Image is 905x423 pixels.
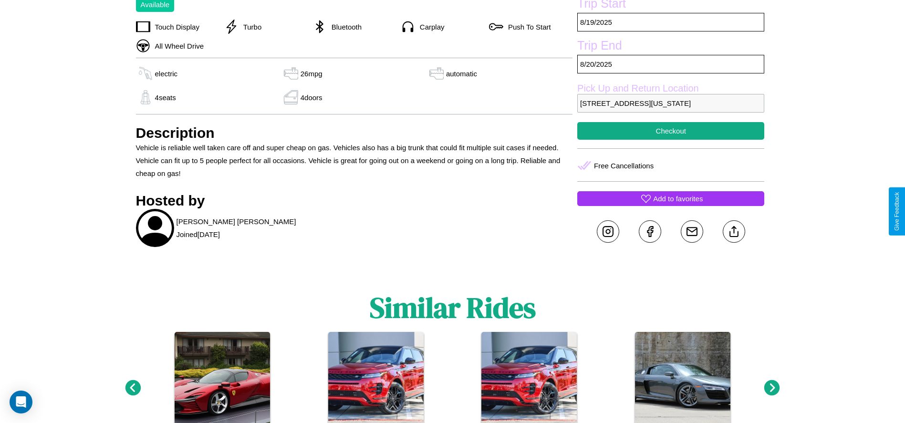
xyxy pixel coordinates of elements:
h3: Description [136,125,573,141]
p: electric [155,67,178,80]
img: gas [427,66,446,81]
p: Joined [DATE] [177,228,220,241]
img: gas [136,66,155,81]
p: 8 / 20 / 2025 [577,55,764,73]
p: 26 mpg [301,67,322,80]
p: Add to favorites [653,192,703,205]
p: automatic [446,67,477,80]
p: Vehicle is reliable well taken care off and super cheap on gas. Vehicles also has a big trunk tha... [136,141,573,180]
p: Touch Display [150,21,199,33]
h3: Hosted by [136,193,573,209]
img: gas [281,66,301,81]
p: Push To Start [503,21,551,33]
img: gas [136,90,155,104]
p: Free Cancellations [594,159,654,172]
p: 4 seats [155,91,176,104]
p: Turbo [239,21,262,33]
p: 4 doors [301,91,322,104]
p: All Wheel Drive [150,40,204,52]
label: Pick Up and Return Location [577,83,764,94]
button: Checkout [577,122,764,140]
p: [STREET_ADDRESS][US_STATE] [577,94,764,113]
button: Add to favorites [577,191,764,206]
div: Give Feedback [894,192,900,231]
p: Bluetooth [327,21,362,33]
p: Carplay [415,21,445,33]
h1: Similar Rides [370,288,536,327]
img: gas [281,90,301,104]
p: 8 / 19 / 2025 [577,13,764,31]
p: [PERSON_NAME] [PERSON_NAME] [177,215,296,228]
div: Open Intercom Messenger [10,391,32,413]
label: Trip End [577,39,764,55]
